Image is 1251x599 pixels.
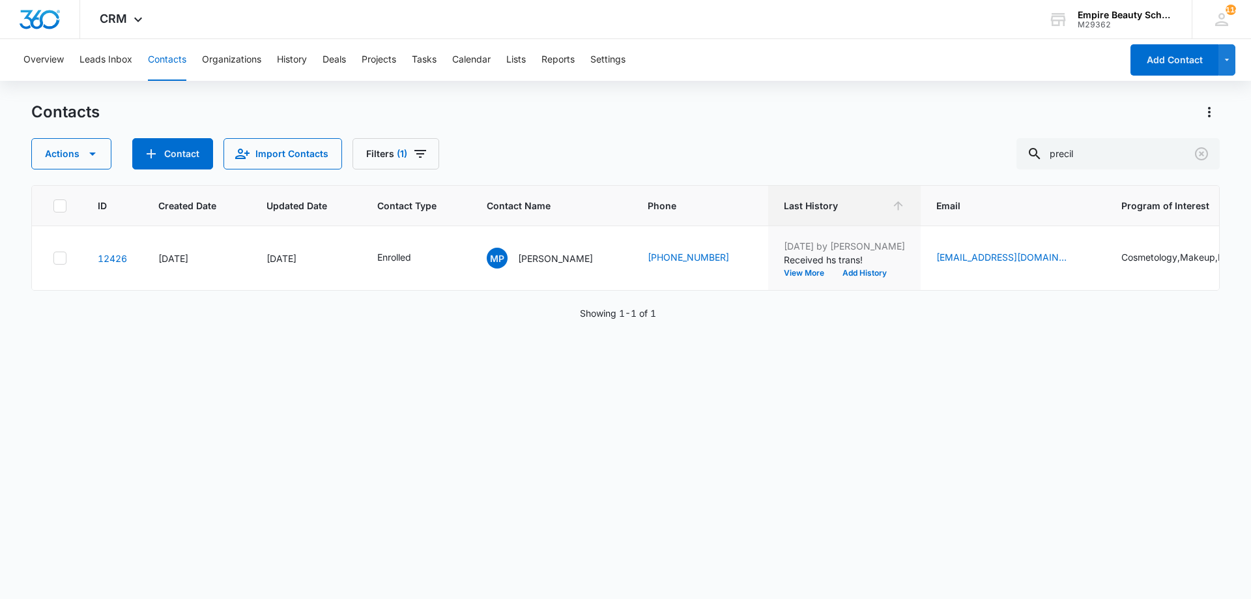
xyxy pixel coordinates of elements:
[1226,5,1236,15] div: notifications count
[1226,5,1236,15] span: 114
[936,199,1071,212] span: Email
[487,199,597,212] span: Contact Name
[1130,44,1218,76] button: Add Contact
[158,252,235,265] div: [DATE]
[590,39,625,81] button: Settings
[784,253,905,267] p: Received hs trans!
[648,250,753,266] div: Phone - (603) 244-9219 - Select to Edit Field
[377,250,411,264] div: Enrolled
[266,199,327,212] span: Updated Date
[98,199,108,212] span: ID
[1078,20,1173,29] div: account id
[79,39,132,81] button: Leads Inbox
[1191,143,1212,164] button: Clear
[541,39,575,81] button: Reports
[648,199,734,212] span: Phone
[362,39,396,81] button: Projects
[452,39,491,81] button: Calendar
[936,250,1090,266] div: Email - mmprecil@gmail.com - Select to Edit Field
[784,239,905,253] p: [DATE] by [PERSON_NAME]
[506,39,526,81] button: Lists
[412,39,437,81] button: Tasks
[397,149,407,158] span: (1)
[31,138,111,169] button: Actions
[323,39,346,81] button: Deals
[936,250,1067,264] a: [EMAIL_ADDRESS][DOMAIN_NAME]
[377,199,437,212] span: Contact Type
[277,39,307,81] button: History
[202,39,261,81] button: Organizations
[580,306,656,320] p: Showing 1-1 of 1
[784,269,833,277] button: View More
[352,138,439,169] button: Filters
[487,248,508,269] span: MP
[148,39,186,81] button: Contacts
[784,199,886,212] span: Last History
[266,252,346,265] div: [DATE]
[98,253,127,264] a: Navigate to contact details page for Myah Precil
[132,138,213,169] button: Add Contact
[487,248,616,269] div: Contact Name - Myah Precil - Select to Edit Field
[1078,10,1173,20] div: account name
[223,138,342,169] button: Import Contacts
[833,269,896,277] button: Add History
[158,199,216,212] span: Created Date
[377,250,435,266] div: Contact Type - Enrolled - Select to Edit Field
[518,252,593,265] p: [PERSON_NAME]
[100,12,127,25] span: CRM
[1016,138,1220,169] input: Search Contacts
[648,250,729,264] a: [PHONE_NUMBER]
[31,102,100,122] h1: Contacts
[1199,102,1220,123] button: Actions
[23,39,64,81] button: Overview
